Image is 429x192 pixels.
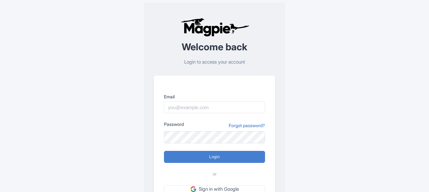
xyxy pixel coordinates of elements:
img: google.svg [190,186,196,192]
img: logo-ab69f6fb50320c5b225c76a69d11143b.png [179,18,250,37]
label: Email [164,93,265,100]
input: you@example.com [164,101,265,113]
label: Password [164,121,184,127]
h2: Welcome back [154,42,275,52]
input: Login [164,151,265,163]
a: Forgot password? [229,122,265,129]
span: or [213,170,217,178]
p: Login to access your account [154,59,275,66]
